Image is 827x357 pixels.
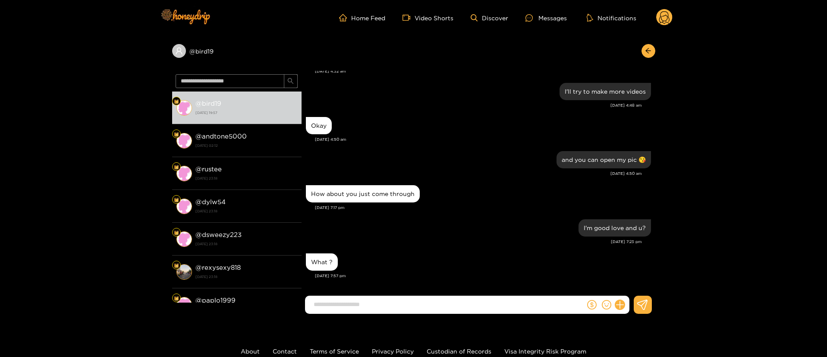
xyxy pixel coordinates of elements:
a: About [241,348,260,354]
strong: @ andtone5000 [195,133,247,140]
img: Fan Level [174,296,179,301]
div: How about you just come through [311,190,415,197]
span: smile [602,300,611,310]
div: Aug. 15, 4:50 am [306,117,332,134]
div: @bird19 [172,44,302,58]
img: Fan Level [174,230,179,235]
span: user [175,47,183,55]
strong: [DATE] 23:18 [195,174,297,182]
img: Fan Level [174,99,179,104]
span: dollar [587,300,597,310]
a: Video Shorts [402,14,453,22]
div: and you can open my pic 😘 [562,156,646,163]
button: arrow-left [641,44,655,58]
div: Messages [525,13,567,23]
strong: @ rexysexy818 [195,264,241,271]
img: Fan Level [174,164,179,170]
div: [DATE] 4:48 am [306,102,642,108]
a: Home Feed [339,14,385,22]
a: Visa Integrity Risk Program [504,348,586,354]
img: conversation [176,199,192,214]
img: Fan Level [174,197,179,202]
a: Custodian of Records [427,348,491,354]
div: Okay [311,122,327,129]
div: Aug. 15, 4:50 am [557,151,651,168]
div: [DATE] 4:50 am [315,136,651,142]
div: [DATE] 7:57 pm [315,273,651,279]
div: Aug. 15, 7:57 pm [306,253,338,271]
img: conversation [176,297,192,313]
strong: [DATE] 23:18 [195,273,297,281]
img: Fan Level [174,132,179,137]
strong: @ bird19 [195,100,221,107]
button: search [284,74,298,88]
span: search [287,78,294,85]
img: conversation [176,231,192,247]
div: I'll try to make more videos [565,88,646,95]
strong: @ dylw54 [195,198,226,205]
strong: [DATE] 19:57 [195,109,297,117]
a: Discover [471,14,508,22]
span: home [339,14,351,22]
a: Terms of Service [310,348,359,354]
img: conversation [176,166,192,181]
div: Aug. 15, 7:23 pm [579,219,651,237]
div: [DATE] 4:32 am [315,68,651,74]
img: conversation [176,100,192,116]
div: What ? [311,259,333,265]
strong: @ paplo1999 [195,297,236,304]
a: Contact [273,348,297,354]
strong: [DATE] 23:18 [195,207,297,215]
div: I'm good love and u? [584,224,646,231]
div: Aug. 15, 4:48 am [560,83,651,100]
img: conversation [176,264,192,280]
div: Aug. 15, 7:17 pm [306,185,420,202]
strong: @ dsweezy223 [195,231,242,238]
img: conversation [176,133,192,148]
span: arrow-left [645,47,651,55]
button: dollar [585,298,598,311]
div: [DATE] 4:50 am [306,171,642,177]
img: Fan Level [174,263,179,268]
div: [DATE] 7:17 pm [315,205,651,211]
button: Notifications [584,13,639,22]
a: Privacy Policy [372,348,414,354]
strong: [DATE] 02:12 [195,142,297,149]
strong: [DATE] 23:18 [195,240,297,248]
div: [DATE] 7:23 pm [306,239,642,245]
span: video-camera [402,14,415,22]
strong: @ rustee [195,165,222,173]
